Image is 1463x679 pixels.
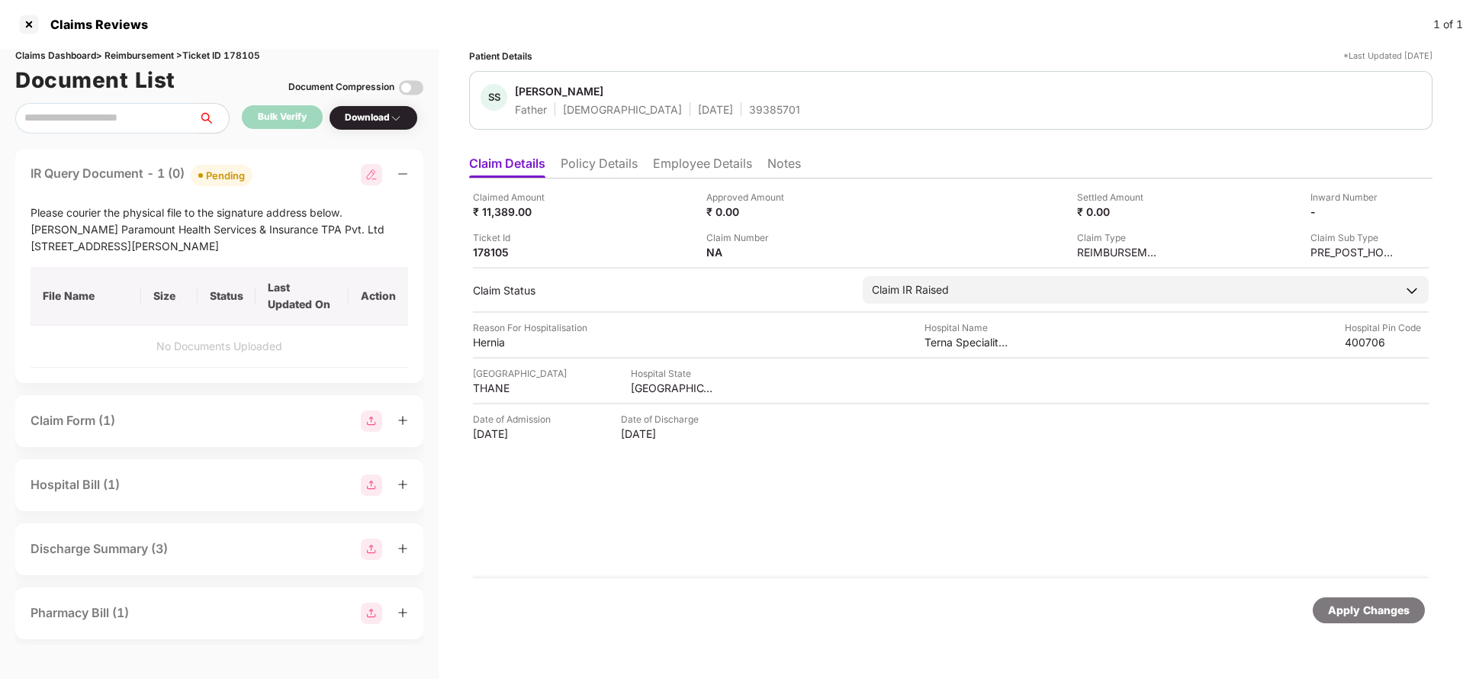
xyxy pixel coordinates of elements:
[653,156,752,178] li: Employee Details
[706,204,790,219] div: ₹ 0.00
[397,415,408,426] span: plus
[397,607,408,618] span: plus
[31,411,115,430] div: Claim Form (1)
[706,190,790,204] div: Approved Amount
[397,543,408,554] span: plus
[469,156,545,178] li: Claim Details
[361,603,382,624] img: svg+xml;base64,PHN2ZyBpZD0iR3JvdXBfMjg4MTMiIGRhdGEtbmFtZT0iR3JvdXAgMjg4MTMiIHhtbG5zPSJodHRwOi8vd3...
[473,412,557,426] div: Date of Admission
[473,381,557,395] div: THANE
[288,80,394,95] div: Document Compression
[141,267,198,326] th: Size
[31,164,252,186] div: IR Query Document - 1 (0)
[31,603,129,623] div: Pharmacy Bill (1)
[1328,602,1410,619] div: Apply Changes
[399,76,423,100] img: svg+xml;base64,PHN2ZyBpZD0iVG9nZ2xlLTMyeDMyIiB4bWxucz0iaHR0cDovL3d3dy53My5vcmcvMjAwMC9zdmciIHdpZH...
[621,412,705,426] div: Date of Discharge
[198,112,229,124] span: search
[563,102,682,117] div: [DEMOGRAPHIC_DATA]
[706,230,790,245] div: Claim Number
[473,230,557,245] div: Ticket Id
[1310,190,1394,204] div: Inward Number
[41,17,148,32] div: Claims Reviews
[1404,283,1420,298] img: downArrowIcon
[31,539,168,558] div: Discharge Summary (3)
[1077,245,1161,259] div: REIMBURSEMENT
[15,63,175,97] h1: Document List
[515,102,547,117] div: Father
[198,267,256,326] th: Status
[1310,204,1394,219] div: -
[473,426,557,441] div: [DATE]
[473,335,557,349] div: Hernia
[198,103,230,134] button: search
[561,156,638,178] li: Policy Details
[361,539,382,560] img: svg+xml;base64,PHN2ZyBpZD0iR3JvdXBfMjg4MTMiIGRhdGEtbmFtZT0iR3JvdXAgMjg4MTMiIHhtbG5zPSJodHRwOi8vd3...
[749,102,800,117] div: 39385701
[1343,49,1432,63] div: *Last Updated [DATE]
[469,49,532,63] div: Patient Details
[515,84,603,98] div: [PERSON_NAME]
[473,190,557,204] div: Claimed Amount
[349,267,408,326] th: Action
[621,426,705,441] div: [DATE]
[473,245,557,259] div: 178105
[706,245,790,259] div: NA
[473,320,587,335] div: Reason For Hospitalisation
[1077,190,1161,204] div: Settled Amount
[473,204,557,219] div: ₹ 11,389.00
[473,283,847,298] div: Claim Status
[31,204,408,255] div: Please courier the physical file to the signature address below. [PERSON_NAME] Paramount Health S...
[473,366,567,381] div: [GEOGRAPHIC_DATA]
[206,168,245,183] div: Pending
[631,381,715,395] div: [GEOGRAPHIC_DATA]
[256,267,349,326] th: Last Updated On
[15,49,423,63] div: Claims Dashboard > Reimbursement > Ticket ID 178105
[924,320,1008,335] div: Hospital Name
[397,479,408,490] span: plus
[1433,16,1463,33] div: 1 of 1
[1310,230,1394,245] div: Claim Sub Type
[481,84,507,111] div: SS
[872,282,949,298] div: Claim IR Raised
[31,475,120,494] div: Hospital Bill (1)
[1077,230,1161,245] div: Claim Type
[390,112,402,124] img: svg+xml;base64,PHN2ZyBpZD0iRHJvcGRvd24tMzJ4MzIiIHhtbG5zPSJodHRwOi8vd3d3LnczLm9yZy8yMDAwL3N2ZyIgd2...
[1345,320,1429,335] div: Hospital Pin Code
[1310,245,1394,259] div: PRE_POST_HOSPITALIZATION_REIMBURSEMENT
[1077,204,1161,219] div: ₹ 0.00
[1345,335,1429,349] div: 400706
[361,475,382,496] img: svg+xml;base64,PHN2ZyBpZD0iR3JvdXBfMjg4MTMiIGRhdGEtbmFtZT0iR3JvdXAgMjg4MTMiIHhtbG5zPSJodHRwOi8vd3...
[361,410,382,432] img: svg+xml;base64,PHN2ZyBpZD0iR3JvdXBfMjg4MTMiIGRhdGEtbmFtZT0iR3JvdXAgMjg4MTMiIHhtbG5zPSJodHRwOi8vd3...
[698,102,733,117] div: [DATE]
[31,326,408,368] td: No Documents Uploaded
[361,164,382,185] img: svg+xml;base64,PHN2ZyB3aWR0aD0iMjgiIGhlaWdodD0iMjgiIHZpZXdCb3g9IjAgMCAyOCAyOCIgZmlsbD0ibm9uZSIgeG...
[631,366,715,381] div: Hospital State
[345,111,402,125] div: Download
[397,169,408,179] span: minus
[767,156,801,178] li: Notes
[258,110,307,124] div: Bulk Verify
[924,335,1008,349] div: Terna Speciality Hospital and Research Centre
[31,267,141,326] th: File Name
